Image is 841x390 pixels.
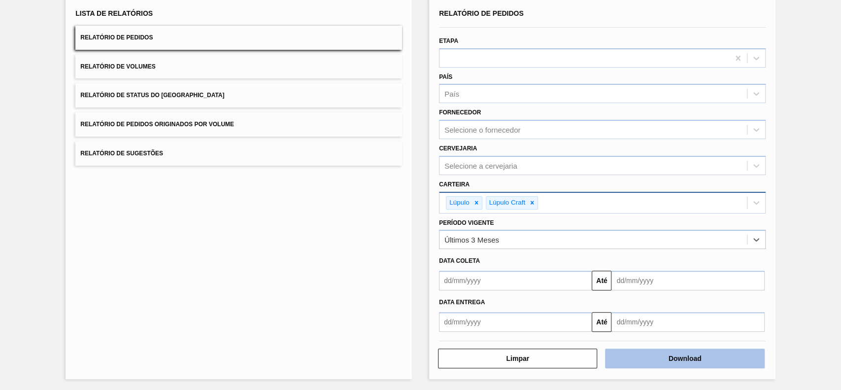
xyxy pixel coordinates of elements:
span: Relatório de Volumes [80,63,155,70]
button: Relatório de Pedidos [75,26,402,50]
span: Relatório de Pedidos [439,9,524,17]
button: Até [592,271,611,290]
div: Selecione o fornecedor [444,126,520,134]
label: Etapa [439,37,458,44]
label: Cervejaria [439,145,477,152]
input: dd/mm/yyyy [611,271,764,290]
span: Relatório de Pedidos Originados por Volume [80,121,234,128]
label: Carteira [439,181,470,188]
div: Últimos 3 Meses [444,236,499,244]
input: dd/mm/yyyy [439,312,592,332]
span: Lista de Relatórios [75,9,153,17]
label: Período Vigente [439,219,494,226]
button: Relatório de Volumes [75,55,402,79]
input: dd/mm/yyyy [611,312,764,332]
button: Relatório de Pedidos Originados por Volume [75,112,402,137]
label: Fornecedor [439,109,481,116]
span: Data coleta [439,257,480,264]
span: Relatório de Status do [GEOGRAPHIC_DATA] [80,92,224,99]
span: Relatório de Pedidos [80,34,153,41]
div: Lúpulo Craft [486,197,527,209]
div: Selecione a cervejaria [444,161,517,170]
div: País [444,90,459,98]
span: Relatório de Sugestões [80,150,163,157]
button: Relatório de Status do [GEOGRAPHIC_DATA] [75,83,402,107]
button: Até [592,312,611,332]
button: Download [605,349,764,368]
button: Limpar [438,349,597,368]
button: Relatório de Sugestões [75,142,402,166]
div: Lúpulo [446,197,471,209]
label: País [439,73,452,80]
span: Data entrega [439,299,485,306]
input: dd/mm/yyyy [439,271,592,290]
